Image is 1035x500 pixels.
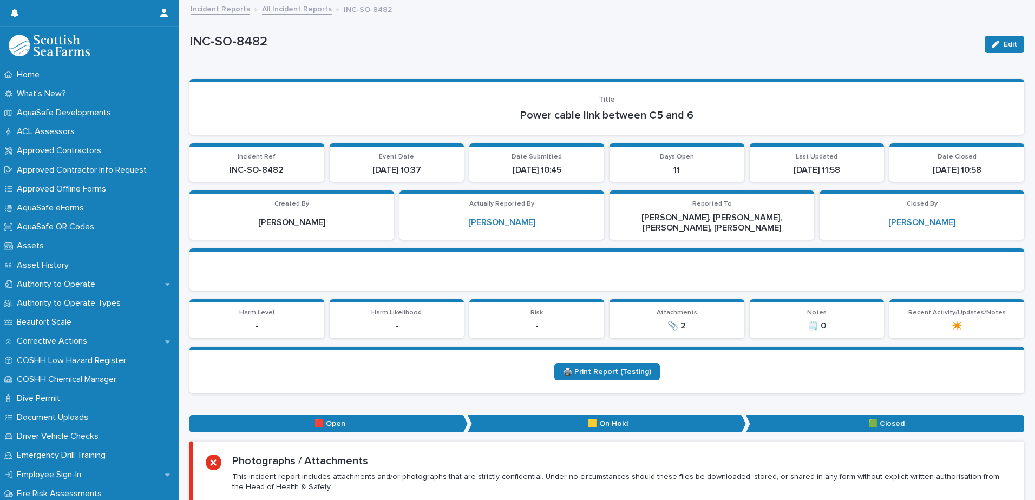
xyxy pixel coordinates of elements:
span: Event Date [379,154,414,160]
p: [PERSON_NAME] [196,218,388,228]
p: 🟩 Closed [746,415,1024,433]
p: INC-SO-8482 [344,3,392,15]
span: Date Submitted [512,154,562,160]
p: Beaufort Scale [12,317,80,327]
p: Approved Offline Forms [12,184,115,194]
p: INC-SO-8482 [196,165,318,175]
p: [DATE] 11:58 [756,165,878,175]
p: 11 [616,165,738,175]
p: Employee Sign-In [12,470,90,480]
p: Power cable link between C5 and 6 [202,109,1011,122]
p: ✴️ [896,321,1018,331]
span: Attachments [657,310,697,316]
span: Risk [530,310,543,316]
p: Dive Permit [12,393,69,404]
p: Authority to Operate Types [12,298,129,308]
p: AquaSafe Developments [12,108,120,118]
p: AquaSafe QR Codes [12,222,103,232]
span: Days Open [660,154,694,160]
p: Corrective Actions [12,336,96,346]
p: 📎 2 [616,321,738,331]
p: ACL Assessors [12,127,83,137]
a: All Incident Reports [262,2,332,15]
p: 🟥 Open [189,415,468,433]
p: [DATE] 10:45 [476,165,598,175]
h2: Photographs / Attachments [232,455,368,468]
span: Notes [807,310,827,316]
span: Harm Likelihood [371,310,422,316]
p: Approved Contractors [12,146,110,156]
p: Assets [12,241,53,251]
p: Fire Risk Assessments [12,489,110,499]
p: COSHH Chemical Manager [12,374,125,385]
p: - [336,321,458,331]
p: [DATE] 10:37 [336,165,458,175]
a: 🖨️ Print Report (Testing) [554,363,660,380]
p: COSHH Low Hazard Register [12,356,135,366]
a: [PERSON_NAME] [888,218,955,228]
span: Title [599,96,615,103]
p: Emergency Drill Training [12,450,114,460]
span: 🖨️ Print Report (Testing) [563,368,651,376]
span: Date Closed [938,154,977,160]
p: Asset History [12,260,77,271]
p: - [476,321,598,331]
p: Document Uploads [12,412,97,423]
p: Driver Vehicle Checks [12,431,107,442]
p: INC-SO-8482 [189,34,976,50]
p: AquaSafe eForms [12,203,93,213]
p: [DATE] 10:58 [896,165,1018,175]
p: [PERSON_NAME], [PERSON_NAME], [PERSON_NAME], [PERSON_NAME] [616,213,808,233]
span: Actually Reported By [469,201,534,207]
p: Home [12,70,48,80]
p: 🗒️ 0 [756,321,878,331]
span: Edit [1004,41,1017,48]
span: Reported To [692,201,732,207]
p: What's New? [12,89,75,99]
p: - [196,321,318,331]
span: Last Updated [796,154,837,160]
span: Closed By [907,201,938,207]
a: Incident Reports [191,2,250,15]
img: bPIBxiqnSb2ggTQWdOVV [9,35,90,56]
span: Recent Activity/Updates/Notes [908,310,1006,316]
p: 🟨 On Hold [468,415,746,433]
span: Created By [274,201,309,207]
p: Approved Contractor Info Request [12,165,155,175]
span: Incident Ref [238,154,276,160]
p: Authority to Operate [12,279,104,290]
button: Edit [985,36,1024,53]
span: Harm Level [239,310,274,316]
a: [PERSON_NAME] [468,218,535,228]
